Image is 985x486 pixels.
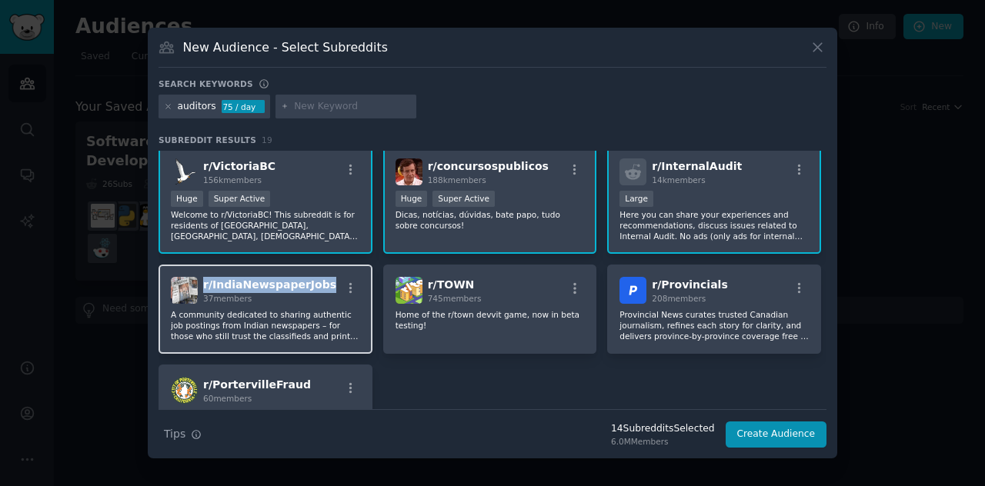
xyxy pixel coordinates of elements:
[159,135,256,145] span: Subreddit Results
[203,394,252,403] span: 60 members
[396,209,585,231] p: Dicas, notícias, dúvidas, bate papo, tudo sobre concursos!
[396,277,422,304] img: TOWN
[178,100,216,114] div: auditors
[164,426,185,442] span: Tips
[428,294,482,303] span: 745 members
[294,100,411,114] input: New Keyword
[203,294,252,303] span: 37 members
[209,191,271,207] div: Super Active
[611,436,714,447] div: 6.0M Members
[262,135,272,145] span: 19
[222,100,265,114] div: 75 / day
[396,309,585,331] p: Home of the r/town devvit game, now in beta testing!
[652,278,727,291] span: r/ Provincials
[619,209,809,241] p: Here you can share your experiences and recommendations, discuss issues related to Internal Audit...
[652,175,705,185] span: 14k members
[171,191,203,207] div: Huge
[396,191,428,207] div: Huge
[428,175,486,185] span: 188k members
[159,78,253,89] h3: Search keywords
[183,39,388,55] h3: New Audience - Select Subreddits
[171,209,360,241] p: Welcome to r/VictoriaBC! This subreddit is for residents of [GEOGRAPHIC_DATA], [GEOGRAPHIC_DATA],...
[726,421,827,448] button: Create Audience
[619,277,646,304] img: Provincials
[619,309,809,341] p: Provincial News curates trusted Canadian journalism, refines each story for clarity, and delivers...
[652,294,706,303] span: 208 members
[428,160,549,172] span: r/ concursospublicos
[203,278,336,291] span: r/ IndiaNewspaperJobs
[171,277,198,304] img: IndiaNewspaperJobs
[428,278,475,291] span: r/ TOWN
[396,158,422,185] img: concursospublicos
[652,160,742,172] span: r/ InternalAudit
[203,175,262,185] span: 156k members
[203,160,275,172] span: r/ VictoriaBC
[171,158,198,185] img: VictoriaBC
[432,191,495,207] div: Super Active
[159,421,207,448] button: Tips
[171,309,360,341] p: A community dedicated to sharing authentic job postings from Indian newspapers – for those who st...
[611,422,714,436] div: 14 Subreddit s Selected
[203,378,311,391] span: r/ PortervilleFraud
[619,191,653,207] div: Large
[171,377,198,404] img: PortervilleFraud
